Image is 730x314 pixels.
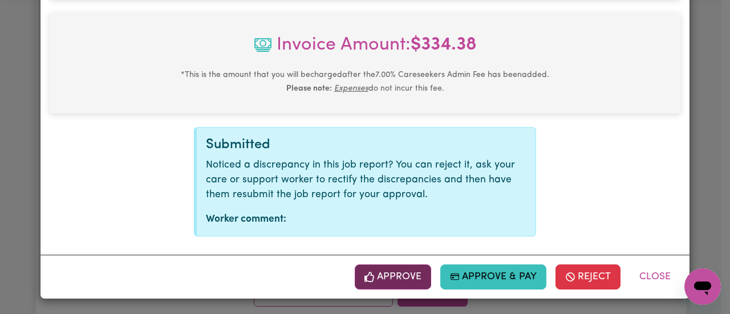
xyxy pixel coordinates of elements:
u: Expenses [334,84,368,93]
b: Please note: [286,84,332,93]
b: $ 334.38 [411,36,477,54]
iframe: Button to launch messaging window [684,268,721,305]
button: Reject [555,264,620,289]
button: Close [630,264,680,289]
button: Approve [355,264,431,289]
small: This is the amount that you will be charged after the 7.00 % Careseekers Admin Fee has been added... [181,71,549,93]
strong: Worker comment: [206,214,286,224]
button: Approve & Pay [440,264,547,289]
p: Noticed a discrepancy in this job report? You can reject it, ask your care or support worker to r... [206,158,526,203]
span: Invoice Amount: [59,31,671,68]
span: Submitted [206,138,270,152]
